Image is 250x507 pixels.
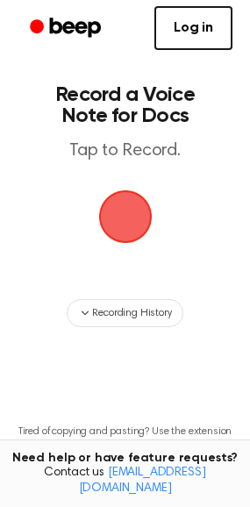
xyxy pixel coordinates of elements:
[67,299,182,327] button: Recording History
[32,140,218,162] p: Tap to Record.
[11,466,239,496] span: Contact us
[99,190,152,243] img: Beep Logo
[154,6,232,50] a: Log in
[79,467,206,495] a: [EMAIL_ADDRESS][DOMAIN_NAME]
[18,11,117,46] a: Beep
[32,84,218,126] h1: Record a Voice Note for Docs
[92,305,171,321] span: Recording History
[14,425,236,452] p: Tired of copying and pasting? Use the extension to automatically insert your recordings.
